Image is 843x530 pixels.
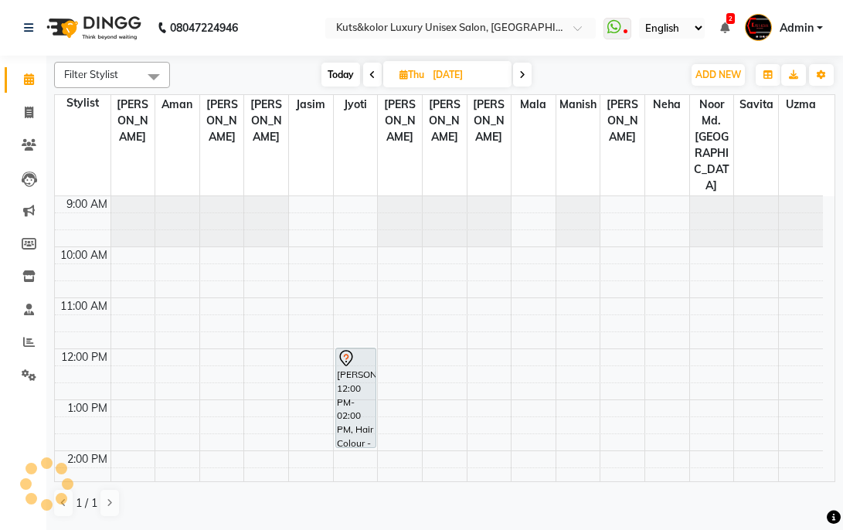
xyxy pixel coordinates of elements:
[200,95,244,147] span: [PERSON_NAME]
[779,95,823,114] span: Uzma
[336,348,376,447] div: [PERSON_NAME], 12:00 PM-02:00 PM, Hair Colour - Highlights/Ombre Below Shoulder
[76,495,97,511] span: 1 / 1
[467,95,512,147] span: [PERSON_NAME]
[155,95,199,114] span: Aman
[695,69,741,80] span: ADD NEW
[64,400,110,416] div: 1:00 PM
[64,451,110,467] div: 2:00 PM
[726,13,735,24] span: 2
[556,95,600,114] span: Manish
[720,21,729,35] a: 2
[321,63,360,87] span: Today
[289,95,333,114] span: Jasim
[780,20,814,36] span: Admin
[645,95,689,114] span: Neha
[734,95,778,114] span: Savita
[512,95,556,114] span: Mala
[57,247,110,263] div: 10:00 AM
[170,6,238,49] b: 08047224946
[428,63,505,87] input: 2025-09-11
[690,95,734,195] span: Noor Md. [GEOGRAPHIC_DATA]
[396,69,428,80] span: Thu
[334,95,378,114] span: Jyoti
[600,95,644,147] span: [PERSON_NAME]
[58,349,110,365] div: 12:00 PM
[423,95,467,147] span: [PERSON_NAME]
[745,14,772,41] img: Admin
[244,95,288,147] span: [PERSON_NAME]
[55,95,110,111] div: Stylist
[378,95,422,147] span: [PERSON_NAME]
[111,95,155,147] span: [PERSON_NAME]
[57,298,110,314] div: 11:00 AM
[692,64,745,86] button: ADD NEW
[39,6,145,49] img: logo
[64,68,118,80] span: Filter Stylist
[63,196,110,212] div: 9:00 AM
